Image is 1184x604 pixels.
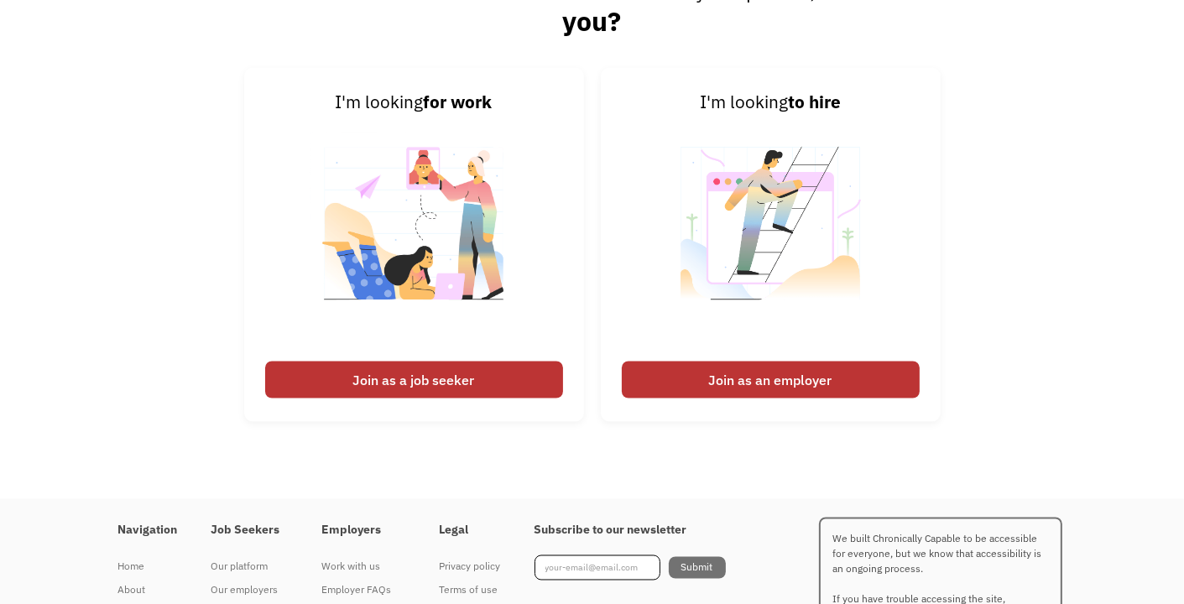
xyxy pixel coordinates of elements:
[424,91,493,113] strong: for work
[211,557,289,577] div: Our platform
[669,557,726,579] input: Submit
[440,581,501,601] div: Terms of use
[118,579,178,602] a: About
[244,68,584,422] a: I'm lookingfor workJoin as a job seeker
[440,555,501,579] a: Privacy policy
[535,523,726,539] h4: Subscribe to our newsletter
[622,362,920,398] div: Join as an employer
[265,362,563,398] div: Join as a job seeker
[211,581,289,601] div: Our employers
[322,555,406,579] a: Work with us
[322,523,406,539] h4: Employers
[310,116,519,353] img: Chronically Capable Personalized Job Matching
[622,89,920,116] div: I'm looking
[211,555,289,579] a: Our platform
[118,555,178,579] a: Home
[322,581,406,601] div: Employer FAQs
[601,68,941,422] a: I'm lookingto hireJoin as an employer
[322,557,406,577] div: Work with us
[118,581,178,601] div: About
[440,579,501,602] a: Terms of use
[535,555,660,581] input: your-email@email.com
[322,579,406,602] a: Employer FAQs
[211,579,289,602] a: Our employers
[211,523,289,539] h4: Job Seekers
[788,91,841,113] strong: to hire
[265,89,563,116] div: I'm looking
[440,557,501,577] div: Privacy policy
[118,523,178,539] h4: Navigation
[440,523,501,539] h4: Legal
[535,555,726,581] form: Footer Newsletter
[118,557,178,577] div: Home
